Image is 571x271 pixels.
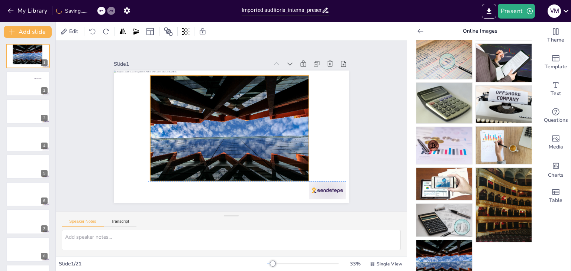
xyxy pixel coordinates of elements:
[426,22,533,40] p: Online Images
[6,127,50,151] div: 4
[548,171,564,179] span: Charts
[41,225,48,232] div: 7
[551,89,561,98] span: Text
[6,237,50,262] div: 8
[416,168,472,200] img: g1564833c0251827b327e30d1b1d97f07d1a625ba8bd597fa8d28ed7281c184b4fc1fdd02450b3075a6b219b15b2e198a...
[56,7,87,14] div: Saving......
[164,27,173,36] span: Position
[541,156,571,183] div: Add charts and graphs
[6,44,50,68] div: 1
[541,49,571,76] div: Add ready made slides
[6,5,51,17] button: My Library
[62,219,104,227] button: Speaker Notes
[68,28,80,35] span: Edit
[541,129,571,156] div: Add images, graphics, shapes or video
[547,36,564,44] span: Theme
[545,63,567,71] span: Template
[41,59,48,66] div: 1
[498,4,535,19] button: Present
[6,154,50,179] div: 5
[104,219,137,227] button: Transcript
[476,168,532,242] img: pexels-photo-33445160.jpeg
[6,71,50,96] div: 2
[541,76,571,102] div: Add text boxes
[59,260,267,267] div: Slide 1 / 21
[6,99,50,124] div: 3
[544,116,568,124] span: Questions
[549,196,562,205] span: Table
[41,170,48,177] div: 5
[6,182,50,206] div: 6
[144,26,156,37] div: Layout
[416,36,472,79] img: g0e8de53ab175688d7ff29f34535a2ef7906bd79f2df1ca0e559fce11068fc85d0dbf5a4d6ea6883553bc2972a1f0824e...
[41,143,48,149] div: 4
[41,87,48,94] div: 2
[548,4,561,18] div: V M
[242,5,322,16] input: Insert title
[476,44,532,82] img: g7469c89cdc4067bbc951e0c53bef016d910544c375ff350bff45cb21600d8aab53dc35cf825f75a5e78b845cb563a823...
[416,204,472,236] img: g0f2e9531aee9b0cd24de7275e8d47412d93664097fa035916c569084b62d7b00b01408c8b504810b38703fd46e57f577...
[41,253,48,259] div: 8
[476,127,532,164] img: g7eee2060728ce361ee465ce639111294b7562a94c9bcac76e855632ec60cefe6304943f318a357394c8e81ea1fbd8dc2...
[41,197,48,204] div: 6
[541,183,571,209] div: Add a table
[41,115,48,121] div: 3
[548,4,561,19] button: V M
[549,143,563,151] span: Media
[4,26,52,38] button: Add slide
[377,261,402,267] span: Single View
[6,209,50,234] div: 7
[541,102,571,129] div: Get real-time input from your audience
[346,260,364,267] div: 33 %
[476,86,532,123] img: gac2af462a40a693ed5ea7f863891415559b2a531dac2904200a0f86d5908ed6bea7a3948bf3a5d1c09771756b3e30f69...
[541,22,571,49] div: Change the overall theme
[482,4,496,19] button: Export to PowerPoint
[416,83,472,123] img: g442d3ff417b3a6436b66caff954e97322fcd2b385b63f7849733718b2e67c5528547390c7683227ba1f30227f5c3d830...
[416,127,472,164] img: gb5a9bd159092574de76d84d3d29817798febd2d2adee73d36a6ecab973c0d40d5e25634addf85fbfa136ed6105e44ec5...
